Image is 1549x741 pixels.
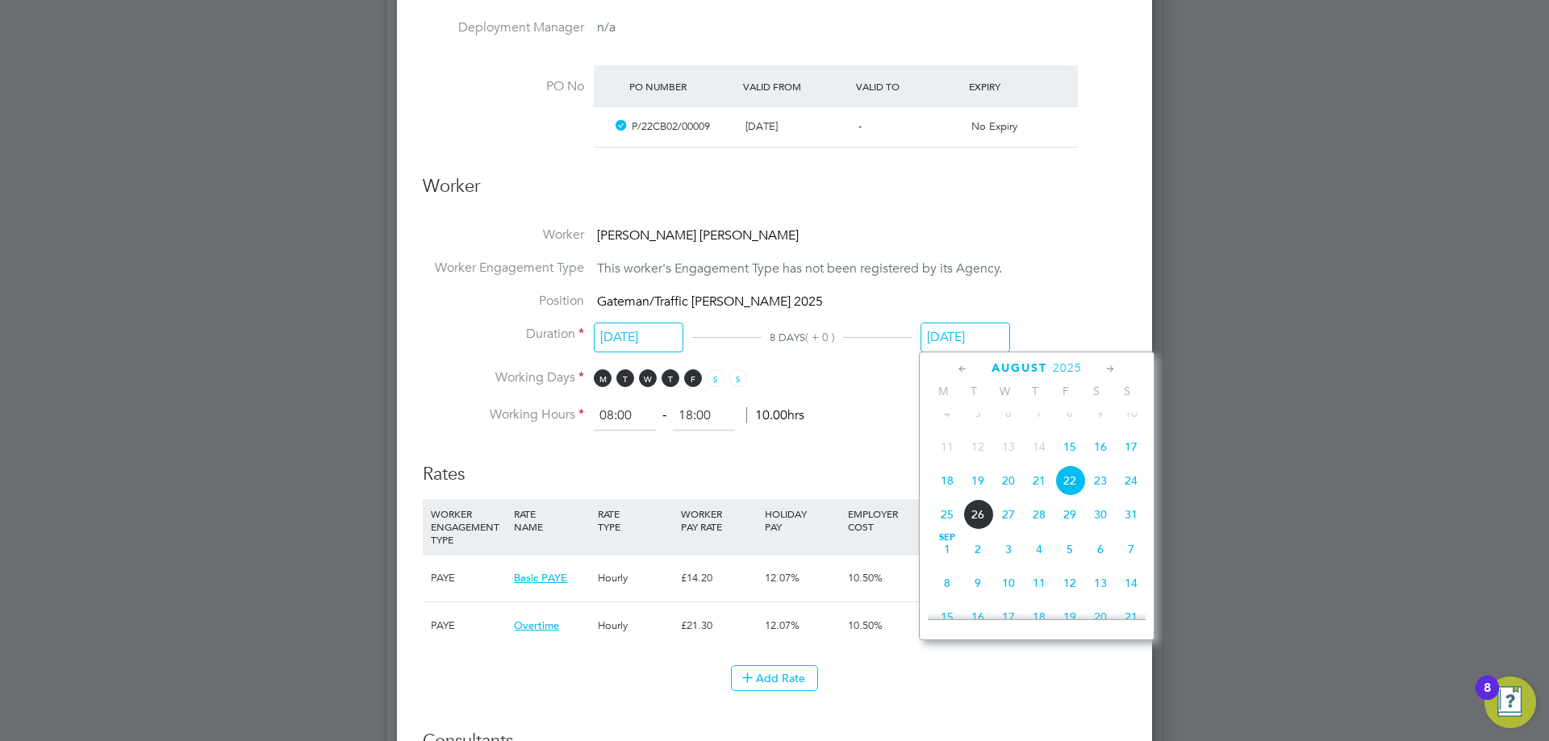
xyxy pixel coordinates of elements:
span: 29 [1054,499,1085,530]
span: 8 DAYS [770,331,805,344]
span: 4 [932,398,962,428]
span: 12.07% [765,618,800,632]
div: PO Number [625,72,738,101]
span: ‐ [659,407,670,423]
span: Overtime [514,618,559,632]
span: 14 [1116,568,1146,598]
label: Duration [423,326,584,343]
span: 21 [1116,602,1146,632]
input: 08:00 [594,402,656,431]
span: 6 [1085,534,1116,564]
span: 9 [962,568,993,598]
span: 18 [932,465,962,496]
span: 22 [1054,465,1085,496]
span: 8 [932,568,962,598]
span: 19 [962,465,993,496]
span: 25 [932,499,962,530]
span: 2 [962,534,993,564]
div: - [852,114,965,140]
span: 15 [932,602,962,632]
span: S [707,369,724,387]
span: 5 [962,398,993,428]
span: M [594,369,612,387]
span: ( + 0 ) [805,330,835,344]
span: [PERSON_NAME] [PERSON_NAME] [597,227,799,244]
div: Valid From [739,72,852,101]
span: 14 [1024,431,1054,462]
span: 13 [1085,568,1116,598]
span: 6 [993,398,1024,428]
button: Add Rate [731,665,818,691]
input: 17:00 [673,402,735,431]
span: 5 [1054,534,1085,564]
label: Working Days [423,369,584,386]
div: £14.20 [677,555,760,602]
span: T [1020,384,1050,398]
span: 26 [962,499,993,530]
span: Gateman/Traffic [PERSON_NAME] 2025 [597,293,823,310]
span: 15 [1054,431,1085,462]
div: PAYE [427,555,510,602]
div: RATE NAME [510,499,593,541]
span: T [958,384,989,398]
div: No Expiry [965,114,1078,140]
span: 18 [1024,602,1054,632]
label: Deployment Manager [423,19,584,36]
label: Worker [423,227,584,244]
div: Valid To [852,72,965,101]
div: RATE TYPE [594,499,677,541]
span: 19 [1054,602,1085,632]
span: 27 [993,499,1024,530]
span: S [729,369,747,387]
span: 16 [962,602,993,632]
span: 20 [1085,602,1116,632]
span: 12 [962,431,993,462]
span: 4 [1024,534,1054,564]
span: F [1050,384,1081,398]
span: 31 [1116,499,1146,530]
span: 12 [1054,568,1085,598]
label: PO No [423,78,584,95]
span: 11 [1024,568,1054,598]
h3: Rates [423,447,1126,486]
span: 10.50% [848,618,883,632]
span: 17 [1116,431,1146,462]
div: P/22CB02/00009 [625,114,738,140]
span: 10.00hrs [746,407,804,423]
span: W [639,369,657,387]
div: Hourly [594,555,677,602]
span: 7 [1116,534,1146,564]
span: 17 [993,602,1024,632]
h3: Worker [423,175,1126,211]
span: T [616,369,634,387]
span: 24 [1116,465,1146,496]
div: EMPLOYER COST [844,499,927,541]
input: Select one [594,323,683,352]
span: Sep [932,534,962,542]
span: 21 [1024,465,1054,496]
div: HOLIDAY PAY [761,499,844,541]
span: M [928,384,958,398]
span: 3 [993,534,1024,564]
div: 8 [1484,688,1491,709]
label: Position [423,293,584,310]
span: 9 [1085,398,1116,428]
input: Select one [921,323,1010,352]
div: PAYE [427,602,510,649]
span: 2025 [1053,361,1082,375]
div: Expiry [965,72,1078,101]
span: 7 [1024,398,1054,428]
span: S [1112,384,1142,398]
span: 28 [1024,499,1054,530]
span: 13 [993,431,1024,462]
span: 20 [993,465,1024,496]
span: 23 [1085,465,1116,496]
span: 10 [1116,398,1146,428]
span: W [989,384,1020,398]
div: [DATE] [739,114,852,140]
div: Hourly [594,602,677,649]
span: T [662,369,679,387]
label: Working Hours [423,406,584,423]
button: Open Resource Center, 8 new notifications [1484,676,1536,728]
div: WORKER ENGAGEMENT TYPE [427,499,510,554]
